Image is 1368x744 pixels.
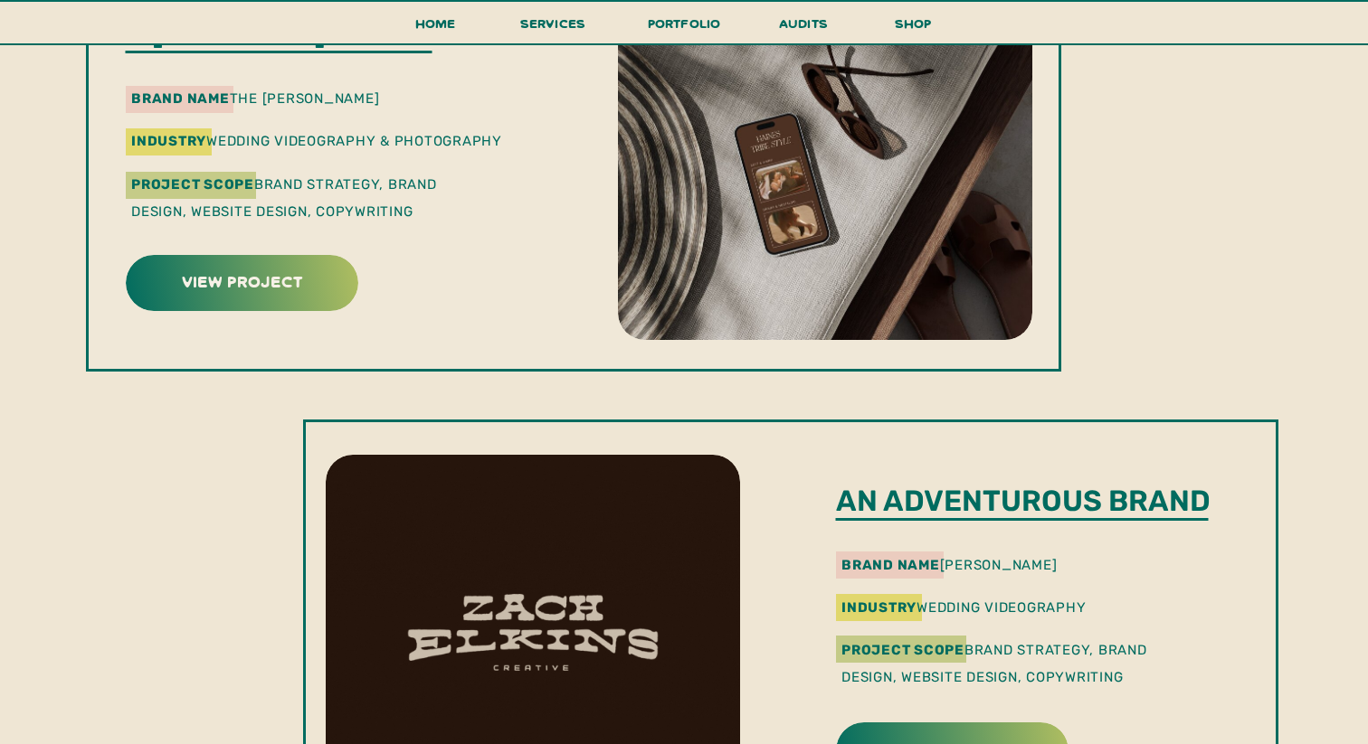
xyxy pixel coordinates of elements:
[841,597,1250,615] p: wedding videography
[869,12,956,43] a: shop
[841,599,917,616] b: industry
[641,12,727,45] a: portfolio
[776,12,831,43] a: audits
[841,636,1183,685] p: Brand Strategy, Brand Design, Website Design, Copywriting
[131,133,206,149] b: industry
[407,12,463,45] a: Home
[131,130,540,148] p: wedding videography & photography
[841,557,940,573] b: brand name
[131,176,254,193] b: Project Scope
[841,554,1199,572] p: [PERSON_NAME]
[131,88,398,106] p: the [PERSON_NAME]
[515,12,591,45] a: services
[128,267,356,295] a: view project
[126,15,468,52] p: A [US_STATE] oasis
[131,171,473,220] p: Brand Strategy, Brand Design, Website Design, Copywriting
[131,90,230,107] b: brand name
[520,14,586,32] span: services
[841,642,964,658] b: Project Scope
[836,483,1230,520] p: An adventurous brand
